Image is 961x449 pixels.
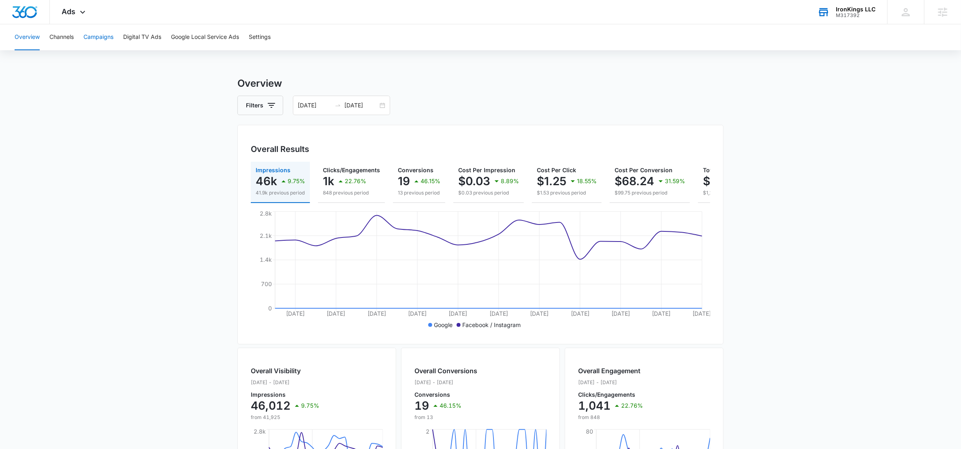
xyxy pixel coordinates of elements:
[414,399,429,412] p: 19
[298,101,331,110] input: Start date
[578,366,643,376] h2: Overall Engagement
[345,178,366,184] p: 22.76%
[414,366,477,376] h2: Overall Conversions
[83,24,113,50] button: Campaigns
[615,167,673,173] span: Cost Per Conversion
[81,47,87,53] img: tab_keywords_by_traffic_grey.svg
[578,414,643,421] p: from 848
[537,175,566,188] p: $1.25
[489,310,508,317] tspan: [DATE]
[49,24,74,50] button: Channels
[836,6,876,13] div: account name
[398,167,434,173] span: Conversions
[62,7,76,16] span: Ads
[621,403,643,408] p: 22.76%
[615,189,685,197] p: $99.75 previous period
[251,392,319,398] p: Impressions
[434,321,453,329] p: Google
[260,256,272,263] tspan: 1.4k
[22,47,28,53] img: tab_domain_overview_orange.svg
[398,189,440,197] p: 13 previous period
[13,21,19,28] img: website_grey.svg
[703,167,736,173] span: Total Spend
[15,24,40,50] button: Overview
[367,310,386,317] tspan: [DATE]
[458,189,519,197] p: $0.03 previous period
[13,13,19,19] img: logo_orange.svg
[123,24,161,50] button: Digital TV Ads
[462,321,521,329] p: Facebook / Instagram
[578,379,643,386] p: [DATE] - [DATE]
[836,13,876,18] div: account id
[586,428,593,435] tspan: 80
[288,178,305,184] p: 9.75%
[256,167,290,173] span: Impressions
[261,280,272,287] tspan: 700
[260,232,272,239] tspan: 2.1k
[335,102,341,109] span: swap-right
[251,143,309,155] h3: Overall Results
[23,13,40,19] div: v 4.0.25
[323,189,380,197] p: 848 previous period
[251,414,319,421] p: from 41,925
[260,210,272,217] tspan: 2.8k
[31,48,73,53] div: Domain Overview
[458,175,490,188] p: $0.03
[251,379,319,386] p: [DATE] - [DATE]
[414,414,477,421] p: from 13
[426,428,429,435] tspan: 2
[665,178,685,184] p: 31.59%
[537,167,576,173] span: Cost Per Click
[301,403,319,408] p: 9.75%
[251,366,319,376] h2: Overall Visibility
[611,310,630,317] tspan: [DATE]
[458,167,515,173] span: Cost Per Impression
[537,189,597,197] p: $1.53 previous period
[578,392,643,398] p: Clicks/Engagements
[21,21,89,28] div: Domain: [DOMAIN_NAME]
[571,310,589,317] tspan: [DATE]
[251,399,290,412] p: 46,012
[652,310,671,317] tspan: [DATE]
[286,310,305,317] tspan: [DATE]
[577,178,597,184] p: 18.55%
[323,175,334,188] p: 1k
[268,305,272,312] tspan: 0
[237,76,724,91] h3: Overview
[408,310,427,317] tspan: [DATE]
[254,428,266,435] tspan: 2.8k
[256,175,277,188] p: 46k
[414,379,477,386] p: [DATE] - [DATE]
[256,189,305,197] p: 41.9k previous period
[344,101,378,110] input: End date
[703,175,758,188] p: $1,296.60
[703,189,785,197] p: $1,296.70 previous period
[501,178,519,184] p: 8.89%
[323,167,380,173] span: Clicks/Engagements
[90,48,137,53] div: Keywords by Traffic
[578,399,611,412] p: 1,041
[440,403,461,408] p: 46.15%
[398,175,410,188] p: 19
[449,310,468,317] tspan: [DATE]
[249,24,271,50] button: Settings
[615,175,654,188] p: $68.24
[171,24,239,50] button: Google Local Service Ads
[692,310,711,317] tspan: [DATE]
[237,96,283,115] button: Filters
[421,178,440,184] p: 46.15%
[327,310,346,317] tspan: [DATE]
[530,310,549,317] tspan: [DATE]
[335,102,341,109] span: to
[414,392,477,398] p: Conversions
